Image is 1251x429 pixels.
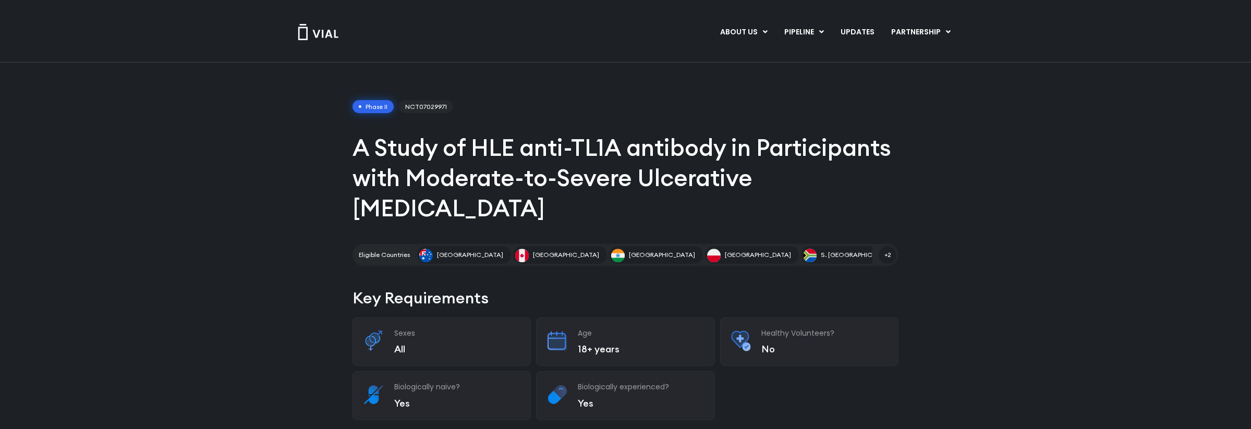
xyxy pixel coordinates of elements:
[883,23,959,41] a: PARTNERSHIPMenu Toggle
[578,328,704,338] h3: Age
[399,100,453,114] span: NCT07029971
[707,249,721,262] img: Poland
[879,246,896,264] span: +2
[725,250,791,260] span: [GEOGRAPHIC_DATA]
[533,250,599,260] span: [GEOGRAPHIC_DATA]
[394,343,520,355] p: All
[394,397,520,409] p: Yes
[353,287,898,309] h2: Key Requirements
[832,23,882,41] a: UPDATES
[394,382,520,391] h3: Biologically naive?
[353,132,898,223] h1: A Study of HLE anti-TL1A antibody in Participants with Moderate-to-Severe Ulcerative [MEDICAL_DATA]
[629,250,695,260] span: [GEOGRAPHIC_DATA]
[297,24,339,40] img: Vial Logo
[761,343,888,355] p: No
[359,250,410,260] h2: Eligible Countries
[578,397,704,409] p: Yes
[611,249,625,262] img: India
[761,328,888,338] h3: Healthy Volunteers?
[712,23,775,41] a: ABOUT USMenu Toggle
[803,249,817,262] img: S. Africa
[578,382,704,391] h3: Biologically experienced?
[515,249,529,262] img: Canada
[353,100,394,114] span: Phase II
[578,343,704,355] p: 18+ years
[419,249,433,262] img: Australia
[821,250,894,260] span: S. [GEOGRAPHIC_DATA]
[776,23,832,41] a: PIPELINEMenu Toggle
[394,328,520,338] h3: Sexes
[437,250,503,260] span: [GEOGRAPHIC_DATA]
